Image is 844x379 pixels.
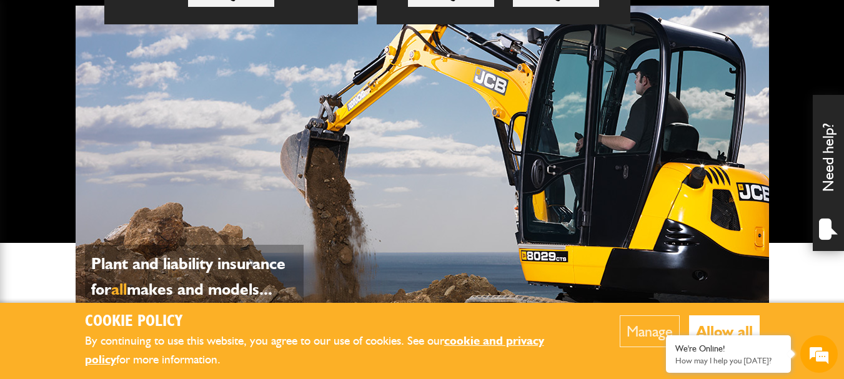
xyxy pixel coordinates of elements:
input: Enter your phone number [16,189,228,217]
button: Allow all [689,315,760,347]
button: Manage [620,315,680,347]
img: d_20077148190_company_1631870298795_20077148190 [21,69,52,87]
span: all [111,279,127,299]
input: Enter your email address [16,152,228,180]
div: Minimize live chat window [205,6,235,36]
textarea: Type your message and hit 'Enter' [16,226,228,270]
p: How may I help you today? [675,356,782,365]
a: cookie and privacy policy [85,333,544,367]
p: By continuing to use this website, you agree to our use of cookies. See our for more information. [85,332,582,370]
div: Need help? [813,95,844,251]
h2: Cookie Policy [85,312,582,332]
em: Start Chat [170,293,227,310]
p: Plant and liability insurance for makes and models... [91,251,297,302]
div: We're Online! [675,343,782,354]
input: Enter your last name [16,116,228,143]
div: Chat with us now [65,70,210,86]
